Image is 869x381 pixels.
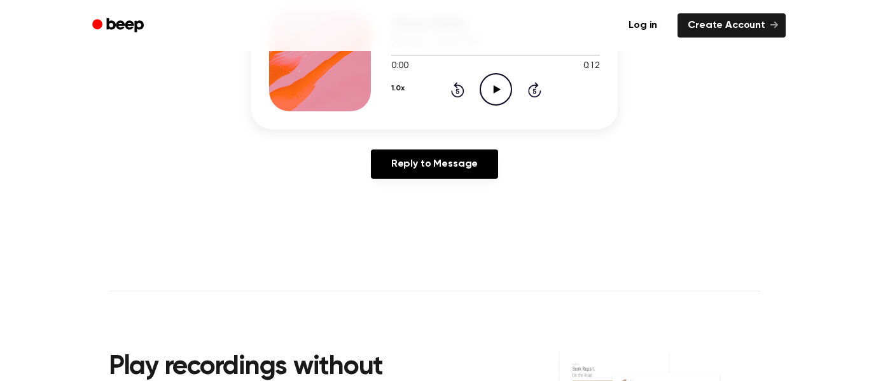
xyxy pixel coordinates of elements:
span: 0:12 [583,60,600,73]
a: Create Account [678,13,786,38]
a: Log in [616,11,670,40]
a: Beep [83,13,155,38]
span: 0:00 [391,60,408,73]
a: Reply to Message [371,149,498,179]
button: 1.0x [391,78,404,99]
